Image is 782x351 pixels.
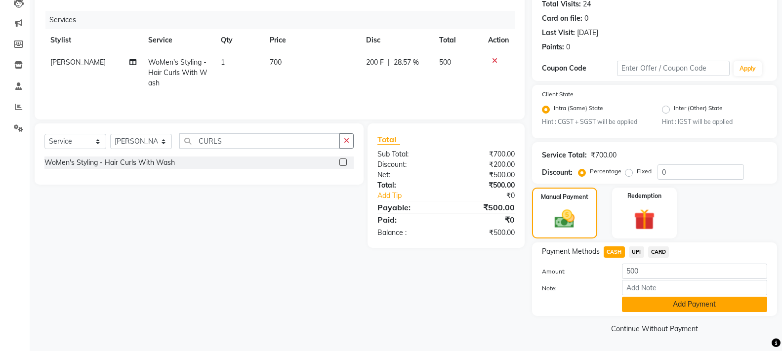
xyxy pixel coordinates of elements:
[591,150,617,160] div: ₹700.00
[446,170,522,180] div: ₹500.00
[542,150,587,160] div: Service Total:
[734,61,762,76] button: Apply
[221,58,225,67] span: 1
[270,58,282,67] span: 700
[622,264,767,279] input: Amount
[446,228,522,238] div: ₹500.00
[617,61,730,76] input: Enter Offer / Coupon Code
[370,159,446,170] div: Discount:
[629,246,644,258] span: UPI
[370,191,458,201] a: Add Tip
[370,149,446,159] div: Sub Total:
[541,193,588,201] label: Manual Payment
[370,214,446,226] div: Paid:
[542,13,582,24] div: Card on file:
[179,133,340,149] input: Search or Scan
[45,11,522,29] div: Services
[446,180,522,191] div: ₹500.00
[370,180,446,191] div: Total:
[542,246,600,257] span: Payment Methods
[627,206,661,232] img: _gift.svg
[264,29,360,51] th: Price
[590,167,621,176] label: Percentage
[50,58,106,67] span: [PERSON_NAME]
[482,29,515,51] th: Action
[674,104,723,116] label: Inter (Other) State
[542,28,575,38] div: Last Visit:
[542,63,617,74] div: Coupon Code
[215,29,263,51] th: Qty
[535,267,615,276] label: Amount:
[622,297,767,312] button: Add Payment
[554,104,603,116] label: Intra (Same) State
[394,57,419,68] span: 28.57 %
[366,57,384,68] span: 200 F
[142,29,215,51] th: Service
[370,228,446,238] div: Balance :
[548,207,581,231] img: _cash.svg
[446,159,522,170] div: ₹200.00
[542,117,647,126] small: Hint : CGST + SGST will be applied
[459,191,522,201] div: ₹0
[662,117,767,126] small: Hint : IGST will be applied
[433,29,482,51] th: Total
[446,149,522,159] div: ₹700.00
[44,29,142,51] th: Stylist
[577,28,598,38] div: [DATE]
[44,157,175,168] div: WoMen's Styling - Hair Curls With Wash
[627,192,661,200] label: Redemption
[370,201,446,213] div: Payable:
[534,324,775,334] a: Continue Without Payment
[584,13,588,24] div: 0
[446,214,522,226] div: ₹0
[542,42,564,52] div: Points:
[439,58,451,67] span: 500
[377,134,400,145] span: Total
[604,246,625,258] span: CASH
[648,246,669,258] span: CARD
[446,201,522,213] div: ₹500.00
[637,167,652,176] label: Fixed
[535,284,615,293] label: Note:
[542,167,573,178] div: Discount:
[370,170,446,180] div: Net:
[388,57,390,68] span: |
[542,90,574,99] label: Client State
[622,280,767,295] input: Add Note
[360,29,433,51] th: Disc
[148,58,207,87] span: WoMen's Styling - Hair Curls With Wash
[566,42,570,52] div: 0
